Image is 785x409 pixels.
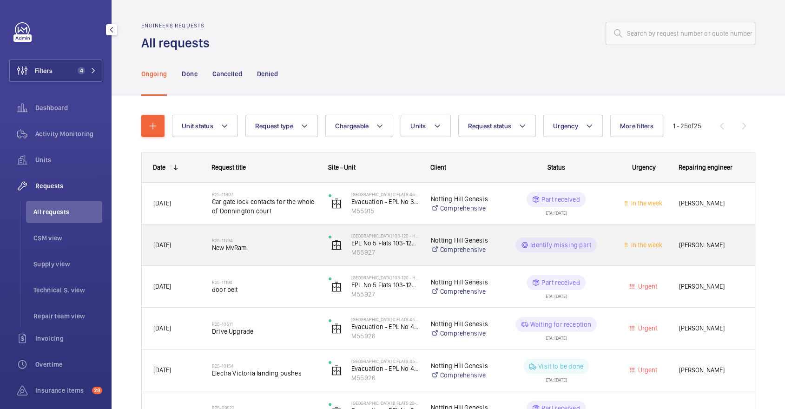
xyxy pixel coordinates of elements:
[35,360,102,369] span: Overtime
[35,103,102,112] span: Dashboard
[679,365,744,376] span: [PERSON_NAME]
[212,237,317,243] h2: R25-11734
[629,199,662,207] span: In the week
[212,369,317,378] span: Electra Victoria landing pushes
[257,69,278,79] p: Denied
[325,115,394,137] button: Chargeable
[212,69,242,79] p: Cancelled
[351,373,419,383] p: M55926
[9,59,102,82] button: Filters4
[33,233,102,243] span: CSM view
[546,374,567,382] div: ETA: [DATE]
[546,207,567,215] div: ETA: [DATE]
[35,155,102,165] span: Units
[255,122,293,130] span: Request type
[351,331,419,341] p: M55926
[212,327,317,336] span: Drive Upgrade
[351,280,419,290] p: EPL No 5 Flats 103-120 Blk D
[530,320,592,329] p: Waiting for reception
[78,67,85,74] span: 4
[351,364,419,373] p: Evacuation - EPL No 4 Flats 45-101 R/h
[182,122,213,130] span: Unit status
[546,332,567,340] div: ETA: [DATE]
[636,283,657,290] span: Urgent
[351,233,419,238] p: [GEOGRAPHIC_DATA] 103-120 - High Risk Building
[351,197,419,206] p: Evacuation - EPL No 3 Flats 45-101 L/h
[546,290,567,298] div: ETA: [DATE]
[331,281,342,292] img: elevator.svg
[541,278,580,287] p: Part received
[679,281,744,292] span: [PERSON_NAME]
[153,283,171,290] span: [DATE]
[553,122,578,130] span: Urgency
[212,243,317,252] span: New MvRam
[351,238,419,248] p: EPL No 5 Flats 103-120 Blk D
[153,199,171,207] span: [DATE]
[431,245,492,254] a: Comprehensive
[35,334,102,343] span: Invoicing
[212,363,317,369] h2: R25-10154
[632,164,656,171] span: Urgency
[530,240,591,250] p: Identify missing part
[673,123,701,129] span: 1 - 25 25
[245,115,318,137] button: Request type
[33,285,102,295] span: Technical S. view
[688,122,694,130] span: of
[212,191,317,197] h2: R25-11807
[33,311,102,321] span: Repair team view
[636,324,657,332] span: Urgent
[212,197,317,216] span: Car gate lock contacts for the whole of Donnington court
[431,204,492,213] a: Comprehensive
[35,386,88,395] span: Insurance items
[351,322,419,331] p: Evacuation - EPL No 4 Flats 45-101 R/h
[33,259,102,269] span: Supply view
[351,400,419,406] p: [GEOGRAPHIC_DATA] B Flats 22-44 - High Risk Building
[679,323,744,334] span: [PERSON_NAME]
[351,358,419,364] p: [GEOGRAPHIC_DATA] C Flats 45-101 - High Risk Building
[679,198,744,209] span: [PERSON_NAME]
[351,317,419,322] p: [GEOGRAPHIC_DATA] C Flats 45-101 - High Risk Building
[606,22,755,45] input: Search by request number or quote number
[431,361,492,370] p: Notting Hill Genesis
[331,365,342,376] img: elevator.svg
[431,277,492,287] p: Notting Hill Genesis
[153,324,171,332] span: [DATE]
[35,129,102,139] span: Activity Monitoring
[153,366,171,374] span: [DATE]
[431,194,492,204] p: Notting Hill Genesis
[153,164,165,171] div: Date
[211,164,246,171] span: Request title
[629,241,662,249] span: In the week
[335,122,369,130] span: Chargeable
[141,22,215,29] h2: Engineers requests
[431,287,492,296] a: Comprehensive
[679,164,732,171] span: Repairing engineer
[172,115,238,137] button: Unit status
[351,248,419,257] p: M55927
[410,122,426,130] span: Units
[620,122,653,130] span: More filters
[541,195,580,204] p: Part received
[35,66,53,75] span: Filters
[92,387,102,394] span: 28
[431,236,492,245] p: Notting Hill Genesis
[351,275,419,280] p: [GEOGRAPHIC_DATA] 103-120 - High Risk Building
[610,115,663,137] button: More filters
[351,191,419,197] p: [GEOGRAPHIC_DATA] C Flats 45-101 - High Risk Building
[430,164,446,171] span: Client
[331,198,342,209] img: elevator.svg
[543,115,603,137] button: Urgency
[351,290,419,299] p: M55927
[331,239,342,251] img: elevator.svg
[153,241,171,249] span: [DATE]
[468,122,512,130] span: Request status
[636,366,657,374] span: Urgent
[33,207,102,217] span: All requests
[331,323,342,334] img: elevator.svg
[431,370,492,380] a: Comprehensive
[458,115,536,137] button: Request status
[538,362,583,371] p: Visit to be done
[679,240,744,251] span: [PERSON_NAME]
[212,321,317,327] h2: R25-10511
[328,164,356,171] span: Site - Unit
